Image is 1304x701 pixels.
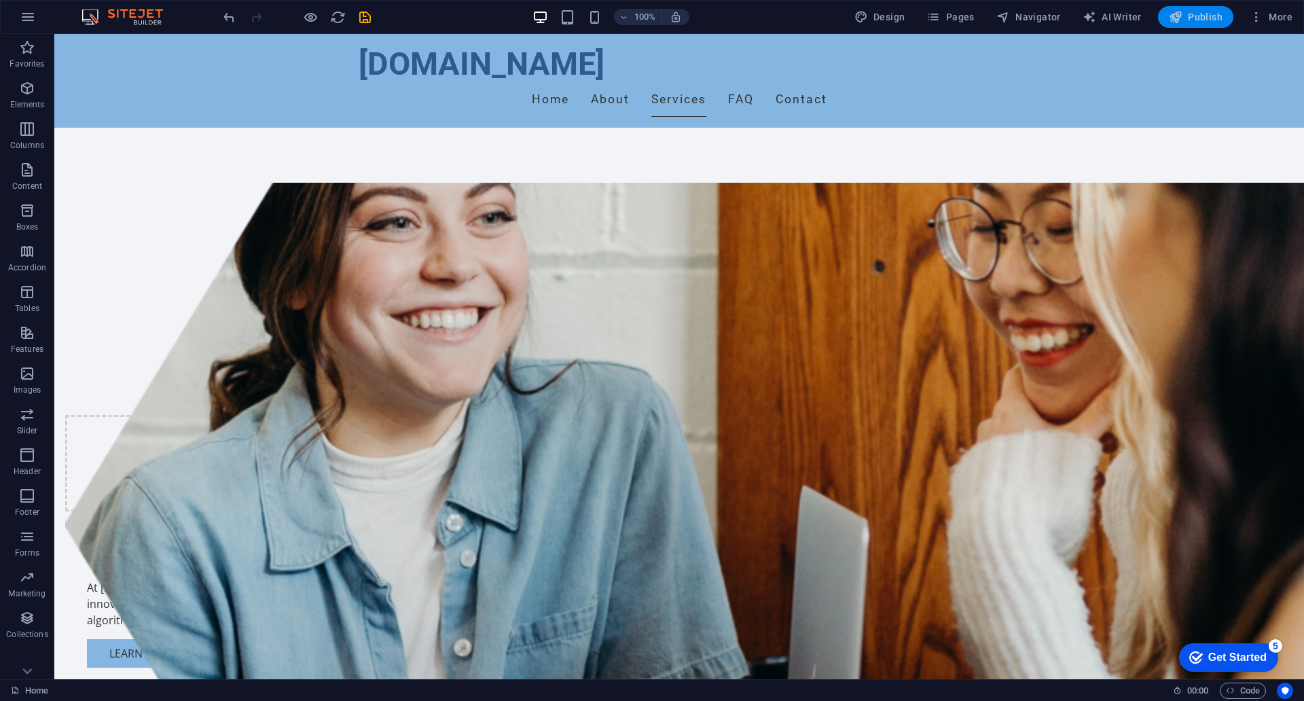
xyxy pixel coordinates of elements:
[1250,10,1292,24] span: More
[6,629,48,640] p: Collections
[854,10,905,24] span: Design
[1220,683,1266,699] button: Code
[991,6,1066,28] button: Navigator
[7,7,107,35] div: Get Started 5 items remaining, 0% complete
[1158,6,1233,28] button: Publish
[330,10,346,25] i: Reload page
[11,683,48,699] a: Click to cancel selection. Double-click to open Pages
[614,9,662,25] button: 100%
[11,344,43,355] p: Features
[17,425,38,436] p: Slider
[8,262,46,273] p: Accordion
[1173,683,1209,699] h6: Session time
[849,6,911,28] button: Design
[849,6,911,28] div: Design (Ctrl+Alt+Y)
[97,3,111,16] div: 5
[1226,683,1260,699] span: Code
[634,9,656,25] h6: 100%
[15,303,39,314] p: Tables
[926,10,974,24] span: Pages
[1187,683,1208,699] span: 00 00
[1083,10,1142,24] span: AI Writer
[221,9,237,25] button: undo
[302,9,319,25] button: Click here to leave preview mode and continue editing
[78,9,180,25] img: Editor Logo
[996,10,1061,24] span: Navigator
[357,10,373,25] i: Save (Ctrl+S)
[921,6,979,28] button: Pages
[1197,685,1199,696] span: :
[1077,6,1147,28] button: AI Writer
[670,11,682,23] i: On resize automatically adjust zoom level to fit chosen device.
[10,99,45,110] p: Elements
[221,10,237,25] i: Undo: Edit headline (Ctrl+Z)
[8,588,46,599] p: Marketing
[1169,10,1222,24] span: Publish
[10,140,44,151] p: Columns
[37,15,95,27] div: Get Started
[357,9,373,25] button: save
[14,466,41,477] p: Header
[329,9,346,25] button: reload
[15,547,39,558] p: Forms
[14,384,41,395] p: Images
[10,58,44,69] p: Favorites
[12,181,42,192] p: Content
[1244,6,1298,28] button: More
[1277,683,1293,699] button: Usercentrics
[15,507,39,518] p: Footer
[16,221,39,232] p: Boxes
